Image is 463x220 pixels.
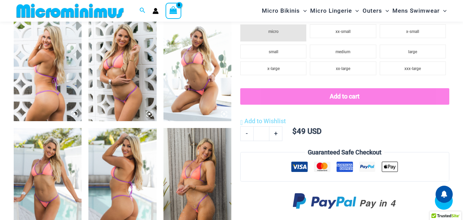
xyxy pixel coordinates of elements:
[310,45,376,58] li: medium
[153,8,159,14] a: Account icon link
[310,2,352,20] span: Micro Lingerie
[408,49,417,54] span: large
[352,2,359,20] span: Menu Toggle
[380,24,446,38] li: x-small
[240,61,306,75] li: x-large
[253,126,269,141] input: Product quantity
[380,45,446,58] li: large
[363,2,382,20] span: Outers
[14,19,82,121] img: Wild Card Neon Bliss 312 Top 457 Micro 02
[382,2,389,20] span: Menu Toggle
[267,66,280,71] span: x-large
[14,3,126,19] img: MM SHOP LOGO FLAT
[292,127,321,136] bdi: 49 USD
[166,3,181,19] a: View Shopping Cart, empty
[380,61,446,75] li: xxx-large
[240,116,286,126] a: Add to Wishlist
[240,24,306,42] li: micro
[308,2,361,20] a: Micro LingerieMenu ToggleMenu Toggle
[310,24,376,38] li: xx-small
[240,88,449,105] button: Add to cart
[244,117,286,125] span: Add to Wishlist
[88,19,156,121] img: Wild Card Neon Bliss 312 Top 457 Micro 01
[163,19,231,121] img: Wild Card Neon Bliss 312 Top 449 Thong 06
[392,2,440,20] span: Mens Swimwear
[391,2,448,20] a: Mens SwimwearMenu ToggleMenu Toggle
[336,49,350,54] span: medium
[139,7,146,15] a: Search icon link
[269,49,278,54] span: small
[406,29,419,34] span: x-small
[300,2,307,20] span: Menu Toggle
[305,147,384,158] legend: Guaranteed Safe Checkout
[292,127,297,136] span: $
[262,2,300,20] span: Micro Bikinis
[260,2,308,20] a: Micro BikinisMenu ToggleMenu Toggle
[361,2,391,20] a: OutersMenu ToggleMenu Toggle
[259,1,449,21] nav: Site Navigation
[440,2,447,20] span: Menu Toggle
[336,29,351,34] span: xx-small
[310,61,376,75] li: xx-large
[269,126,282,141] a: +
[240,126,253,141] a: -
[240,45,306,58] li: small
[268,29,279,34] span: micro
[336,66,350,71] span: xx-large
[404,66,421,71] span: xxx-large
